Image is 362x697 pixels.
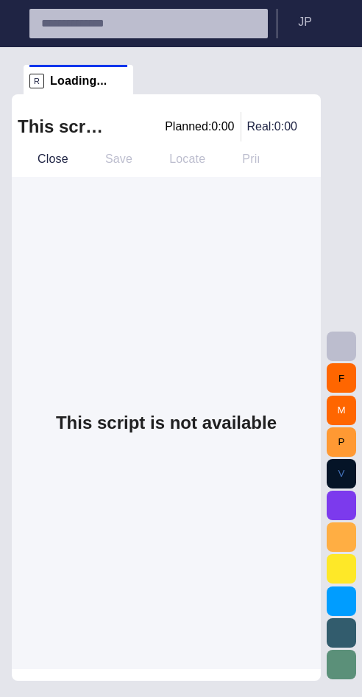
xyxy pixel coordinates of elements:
button: M [327,396,356,425]
button: JP [286,9,353,35]
p: J P [298,13,312,31]
button: F [327,363,356,393]
p: R [29,74,44,88]
div: RLoading... [24,65,133,94]
button: P [327,427,356,457]
p: Real: 0:00 [247,118,298,136]
button: V [327,459,356,488]
h2: This script is not available [18,115,106,139]
p: Planned: 0:00 [165,118,234,136]
button: Close [12,146,74,172]
h2: This script is not available [56,413,277,433]
span: Loading... [50,74,107,88]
